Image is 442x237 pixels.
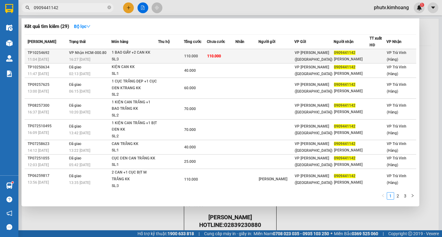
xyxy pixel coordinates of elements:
[334,82,355,87] span: 0909441142
[28,155,67,162] div: TP07251055
[112,78,158,91] div: 1 CỤC TRẮNG DẸP +1 CỤC ĐEN KTRANG KK
[28,163,49,167] span: 12:03 [DATE]
[112,155,158,162] div: CỤC ĐEN CAN TRẮNG KK
[334,40,354,44] span: Người nhận
[334,56,369,63] div: [PERSON_NAME]
[28,82,67,88] div: TP09257625
[295,124,332,135] span: VP [PERSON_NAME] ([GEOGRAPHIC_DATA])
[69,110,90,114] span: 10:20 [DATE]
[334,179,369,186] div: [PERSON_NAME]
[258,40,275,44] span: Người gửi
[2,40,41,46] span: GIAO:
[21,3,71,9] strong: BIÊN NHẬN GỬI HÀNG
[334,147,369,154] div: [PERSON_NAME]
[295,142,332,153] span: VP [PERSON_NAME] ([GEOGRAPHIC_DATA])
[33,33,70,39] span: [PERSON_NAME]
[387,156,406,167] span: VP Trà Vinh (Hàng)
[334,130,369,136] div: [PERSON_NAME]
[17,26,40,32] span: VP Cầu Kè
[112,169,158,182] div: 2 CAN +1 CỤC BỊT M TRẮNG KK
[107,6,111,9] span: close-circle
[107,5,111,11] span: close-circle
[334,103,355,108] span: 0909441142
[381,194,385,197] span: left
[28,131,49,135] span: 16:09 [DATE]
[6,210,12,216] span: notification
[184,54,198,58] span: 110.000
[69,156,82,160] span: Đã giao
[334,124,355,128] span: 0909441142
[69,148,90,153] span: 13:22 [DATE]
[112,91,158,98] div: SL: 2
[69,40,86,44] span: Trạng thái
[394,193,401,199] a: 2
[334,65,355,69] span: 0909441142
[112,147,158,154] div: SL: 1
[12,182,14,183] sup: 1
[6,55,13,62] img: warehouse-icon
[69,174,82,178] span: Đã giao
[112,112,158,119] div: SL: 2
[2,12,90,24] p: GỬI:
[184,145,196,149] span: 40.000
[112,141,158,147] div: CAN TRẮNG KK
[2,33,70,39] span: 0913659595 -
[294,40,306,44] span: VP Gửi
[184,177,198,182] span: 110.000
[5,4,13,13] img: logo-vxr
[111,40,128,44] span: Món hàng
[28,148,49,153] span: 14:12 [DATE]
[334,174,355,178] span: 0909441142
[6,71,13,77] img: solution-icon
[379,192,387,200] li: Previous Page
[28,40,56,44] span: [PERSON_NAME]
[28,173,67,179] div: TP06259817
[69,131,90,135] span: 13:42 [DATE]
[2,12,57,24] span: VP [PERSON_NAME] ([GEOGRAPHIC_DATA]) -
[334,71,369,77] div: [PERSON_NAME]
[112,120,158,133] div: 1 KIỆN CAN TRẮNG +1 BỊT ĐEN KK
[112,56,158,63] div: SL: 3
[6,182,13,189] img: warehouse-icon
[69,72,90,76] span: 02:13 [DATE]
[411,194,414,197] span: right
[6,25,13,31] img: warehouse-icon
[6,197,12,202] span: question-circle
[28,89,49,94] span: 13:00 [DATE]
[112,162,158,168] div: SL: 1
[112,49,158,56] div: 1 BAO GIẤY +2 CAN KK
[28,57,49,62] span: 11:04 [DATE]
[387,124,406,135] span: VP Trà Vinh (Hàng)
[74,24,91,29] strong: Bộ lọc
[112,64,158,71] div: KIỆN CAN KK
[6,224,12,230] span: message
[16,40,41,46] span: KO BAO BỂ
[69,51,107,55] span: VP Nhận HCM-000.80
[69,65,82,69] span: Đã giao
[295,174,332,185] span: VP [PERSON_NAME] ([GEOGRAPHIC_DATA])
[401,192,409,200] li: 3
[235,40,244,44] span: Nhãn
[25,23,69,30] h3: Kết quả tìm kiếm ( 29 )
[69,82,82,87] span: Đã giao
[112,71,158,77] div: SL: 1
[409,192,416,200] button: right
[387,51,406,62] span: VP Trà Vinh (Hàng)
[334,142,355,146] span: 0909441142
[379,192,387,200] button: left
[394,192,401,200] li: 2
[334,156,355,160] span: 0909441142
[387,174,406,185] span: VP Trà Vinh (Hàng)
[184,128,196,132] span: 70.000
[387,192,394,200] li: 1
[387,142,406,153] span: VP Trà Vinh (Hàng)
[28,64,67,71] div: TP10250634
[28,50,67,56] div: TP10254692
[334,162,369,168] div: [PERSON_NAME]
[158,40,170,44] span: Thu hộ
[69,57,90,62] span: 16:27 [DATE]
[184,107,196,111] span: 70.000
[259,176,294,182] div: [PERSON_NAME]
[387,103,406,114] span: VP Trà Vinh (Hàng)
[69,103,82,108] span: Đã giao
